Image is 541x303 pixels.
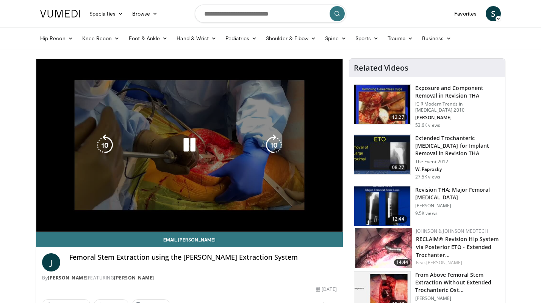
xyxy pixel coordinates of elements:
[415,159,500,165] p: The Event 2012
[415,166,500,172] p: W. Paprosky
[415,101,500,113] p: ICJR Modern Trends in [MEDICAL_DATA] 2010
[36,31,78,46] a: Hip Recon
[36,59,343,232] video-js: Video Player
[416,259,499,266] div: Feat.
[415,295,500,301] p: [PERSON_NAME]
[354,135,410,174] img: 5SPjETdNCPS-ZANX4xMDoxOmtxOwKG7D.150x105_q85_crop-smart_upscale.jpg
[321,31,350,46] a: Spine
[415,84,500,99] h3: Exposure and Component Removal in Revision THA
[42,275,337,281] div: By FEATURING
[450,6,481,21] a: Favorites
[415,210,438,216] p: 9.5K views
[389,215,407,223] span: 12:44
[172,31,221,46] a: Hand & Wrist
[416,228,488,234] a: Johnson & Johnson MedTech
[354,134,500,180] a: 08:27 Extended Trochanteric [MEDICAL_DATA] for Implant Removal in Revision THA The Event 2012 W. ...
[354,186,410,226] img: 38436_0000_3.png.150x105_q85_crop-smart_upscale.jpg
[354,186,500,226] a: 12:44 Revision THA: Major Femoral [MEDICAL_DATA] [PERSON_NAME] 9.5K views
[42,253,60,271] a: J
[316,286,336,293] div: [DATE]
[415,186,500,201] h3: Revision THA: Major Femoral [MEDICAL_DATA]
[124,31,172,46] a: Foot & Ankle
[415,122,440,128] p: 53.6K views
[69,253,337,262] h4: Femoral Stem Extraction using the [PERSON_NAME] Extraction System
[416,235,499,259] a: RECLAIM® Revision Hip System via Posterior ETO - Extended Trochanter…
[354,63,408,73] h4: Related Videos
[114,275,154,281] a: [PERSON_NAME]
[261,31,321,46] a: Shoulder & Elbow
[426,259,462,266] a: [PERSON_NAME]
[85,6,128,21] a: Specialties
[195,5,346,23] input: Search topics, interventions
[40,10,80,17] img: VuMedi Logo
[394,259,410,266] span: 14:44
[415,203,500,209] p: [PERSON_NAME]
[486,6,501,21] a: S
[389,164,407,171] span: 08:27
[48,275,88,281] a: [PERSON_NAME]
[351,31,383,46] a: Sports
[355,228,412,268] img: 88178fad-16e7-4286-8b0d-e0e977b615e6.150x105_q85_crop-smart_upscale.jpg
[415,134,500,157] h3: Extended Trochanteric [MEDICAL_DATA] for Implant Removal in Revision THA
[354,84,500,128] a: 12:27 Exposure and Component Removal in Revision THA ICJR Modern Trends in [MEDICAL_DATA] 2010 [P...
[415,174,440,180] p: 27.5K views
[36,232,343,247] a: Email [PERSON_NAME]
[417,31,456,46] a: Business
[78,31,124,46] a: Knee Recon
[389,114,407,121] span: 12:27
[221,31,261,46] a: Pediatrics
[415,271,500,294] h3: From Above Femoral Stem Extraction Without Extended Trochanteric Ost…
[128,6,163,21] a: Browse
[355,228,412,268] a: 14:44
[383,31,417,46] a: Trauma
[415,115,500,121] p: [PERSON_NAME]
[354,85,410,124] img: 297848_0003_1.png.150x105_q85_crop-smart_upscale.jpg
